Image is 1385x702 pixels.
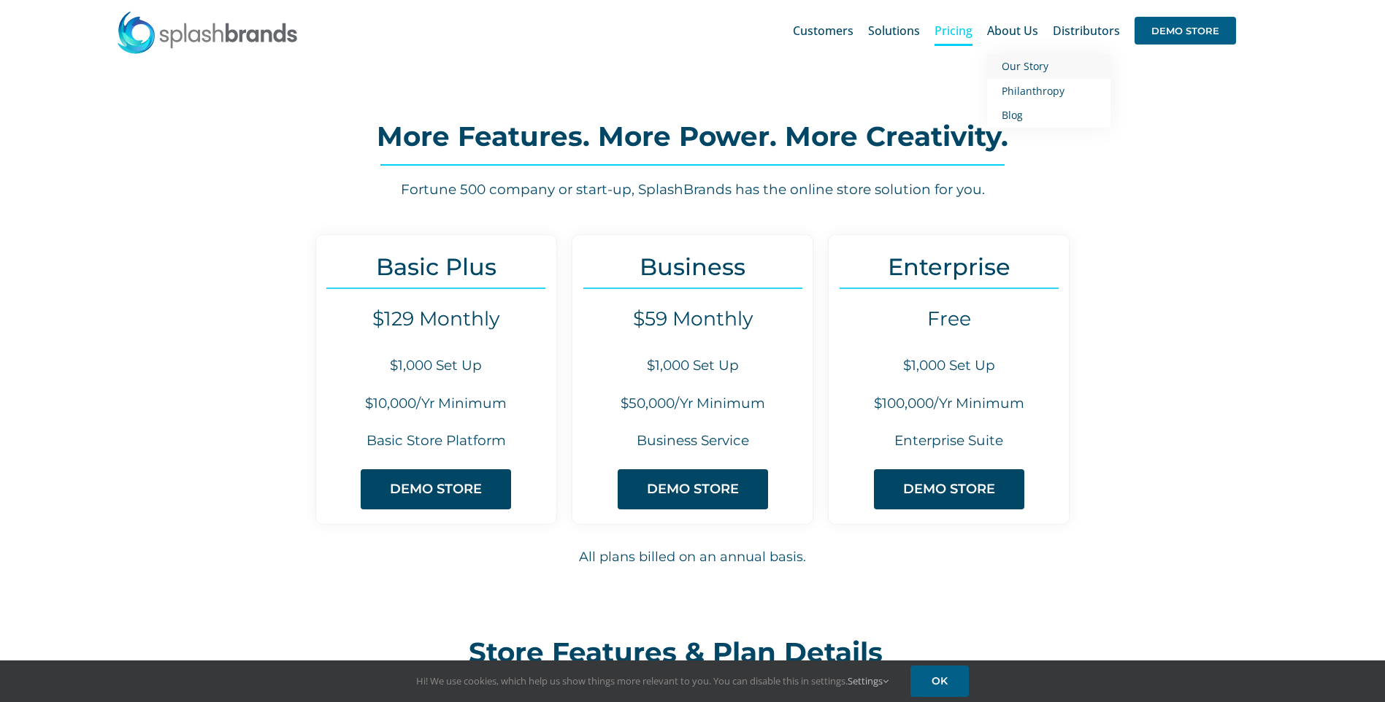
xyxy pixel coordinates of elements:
h6: $100,000/Yr Minimum [829,394,1069,414]
a: DEMO STORE [1135,7,1236,54]
span: DEMO STORE [647,482,739,497]
h6: Basic Store Platform [316,431,556,451]
h6: $1,000 Set Up [316,356,556,376]
span: DEMO STORE [390,482,482,497]
h6: $10,000/Yr Minimum [316,394,556,414]
h4: $129 Monthly [316,307,556,331]
a: Our Story [987,54,1110,79]
h6: Fortune 500 company or start-up, SplashBrands has the online store solution for you. [181,180,1203,200]
a: Customers [793,7,853,54]
h6: Enterprise Suite [829,431,1069,451]
a: Distributors [1053,7,1120,54]
a: Pricing [935,7,972,54]
nav: Main Menu [793,7,1236,54]
span: Customers [793,25,853,36]
a: Blog [987,103,1110,128]
a: DEMO STORE [361,469,511,509]
span: About Us [987,25,1038,36]
h6: $1,000 Set Up [572,356,813,376]
span: Philanthropy [1002,84,1064,98]
span: Our Story [1002,59,1048,73]
a: DEMO STORE [874,469,1024,509]
h6: $50,000/Yr Minimum [572,394,813,414]
a: Philanthropy [987,79,1110,104]
span: Pricing [935,25,972,36]
h6: Business Service [572,431,813,451]
h6: $1,000 Set Up [829,356,1069,376]
h2: Store Features & Plan Details [469,638,917,667]
h3: Enterprise [829,253,1069,280]
h3: Basic Plus [316,253,556,280]
a: OK [910,666,969,697]
a: DEMO STORE [618,469,768,509]
span: Blog [1002,108,1023,122]
h3: Business [572,253,813,280]
h6: All plans billed on an annual basis. [182,547,1204,567]
span: Hi! We use cookies, which help us show things more relevant to you. You can disable this in setti... [416,674,889,687]
h4: Free [829,307,1069,331]
img: SplashBrands.com Logo [116,10,299,54]
span: DEMO STORE [1135,17,1236,45]
a: Settings [848,674,889,687]
span: DEMO STORE [903,482,995,497]
h2: More Features. More Power. More Creativity. [181,122,1203,151]
span: Distributors [1053,25,1120,36]
h4: $59 Monthly [572,307,813,331]
span: Solutions [868,25,920,36]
